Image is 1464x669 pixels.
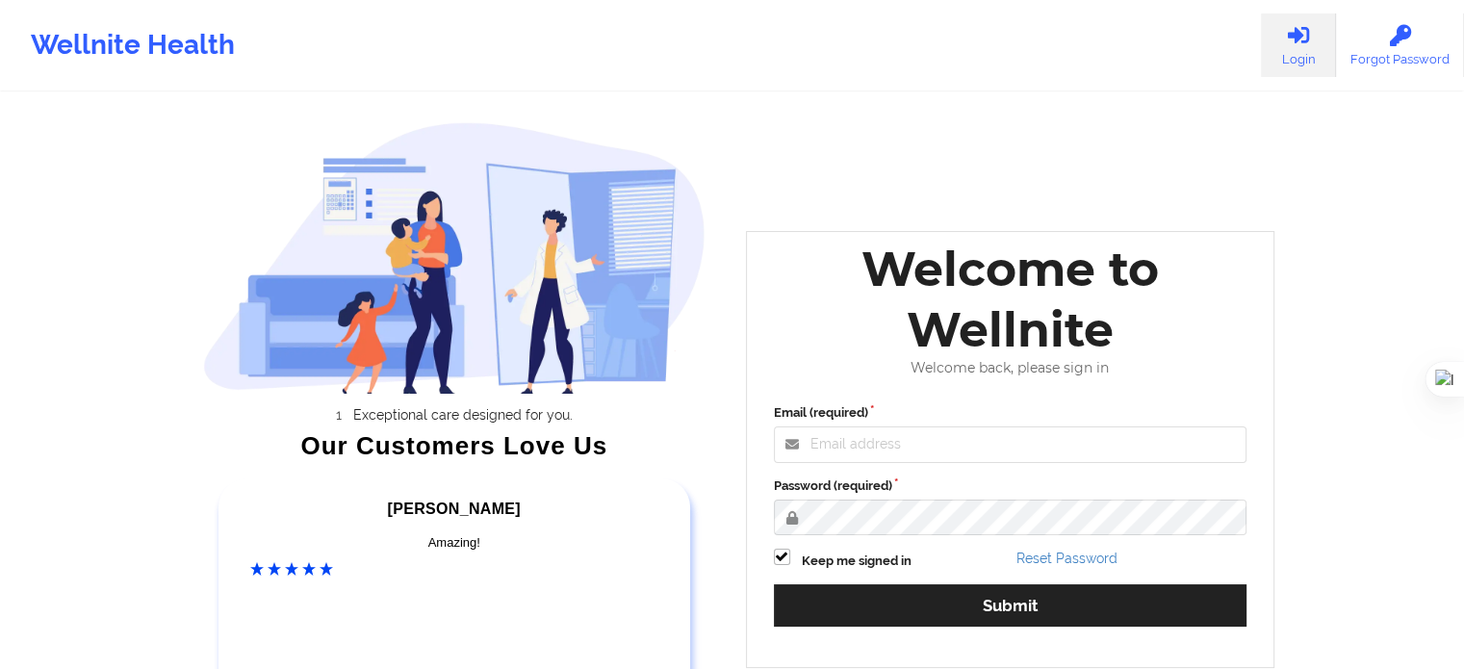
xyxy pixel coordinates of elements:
div: Welcome back, please sign in [760,360,1261,376]
label: Password (required) [774,476,1247,496]
a: Reset Password [1016,551,1117,566]
a: Forgot Password [1336,13,1464,77]
div: Our Customers Love Us [203,436,706,455]
span: [PERSON_NAME] [388,501,521,517]
img: wellnite-auth-hero_200.c722682e.png [203,121,706,394]
a: Login [1261,13,1336,77]
label: Email (required) [774,403,1247,423]
div: Amazing! [250,533,658,553]
li: Exceptional care designed for you. [220,407,706,423]
div: Welcome to Wellnite [760,239,1261,360]
input: Email address [774,426,1247,463]
label: Keep me signed in [802,552,912,571]
button: Submit [774,584,1247,626]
